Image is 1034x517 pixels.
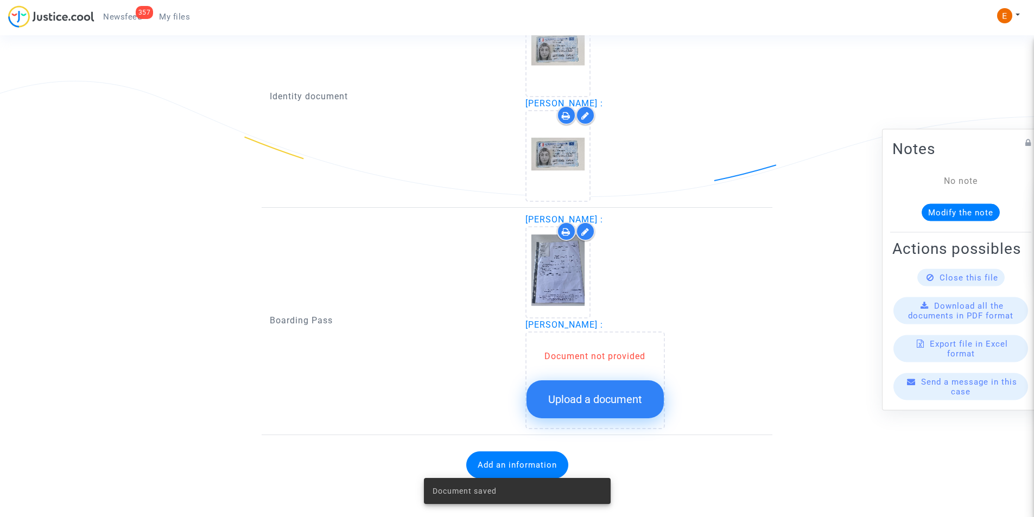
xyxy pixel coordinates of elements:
span: Document saved [433,486,497,496]
a: 357Newsfeed [94,9,150,25]
img: ACg8ocIeiFvHKe4dA5oeRFd_CiCnuxWUEc1A2wYhRJE3TTWt=s96-c [997,8,1012,23]
button: Modify the note [922,203,1000,221]
span: Download all the documents in PDF format [908,301,1013,320]
span: [PERSON_NAME] : [525,320,603,330]
p: Identity document [270,90,509,103]
div: 357 [136,6,154,19]
button: Upload a document [526,380,664,418]
div: Document not provided [526,350,664,363]
span: Upload a document [548,393,642,406]
span: [PERSON_NAME] : [525,214,603,225]
span: Send a message in this case [921,376,1017,396]
button: Add an information [466,451,568,478]
h2: Notes [892,139,1029,158]
h2: Actions possibles [892,239,1029,258]
span: Newsfeed [103,12,142,22]
img: jc-logo.svg [8,5,94,28]
span: Export file in Excel format [930,339,1008,358]
span: My files [159,12,190,22]
div: No note [909,174,1013,187]
a: My files [150,9,199,25]
p: Boarding Pass [270,314,509,327]
span: [PERSON_NAME] : [525,98,603,108]
span: Close this file [940,272,998,282]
